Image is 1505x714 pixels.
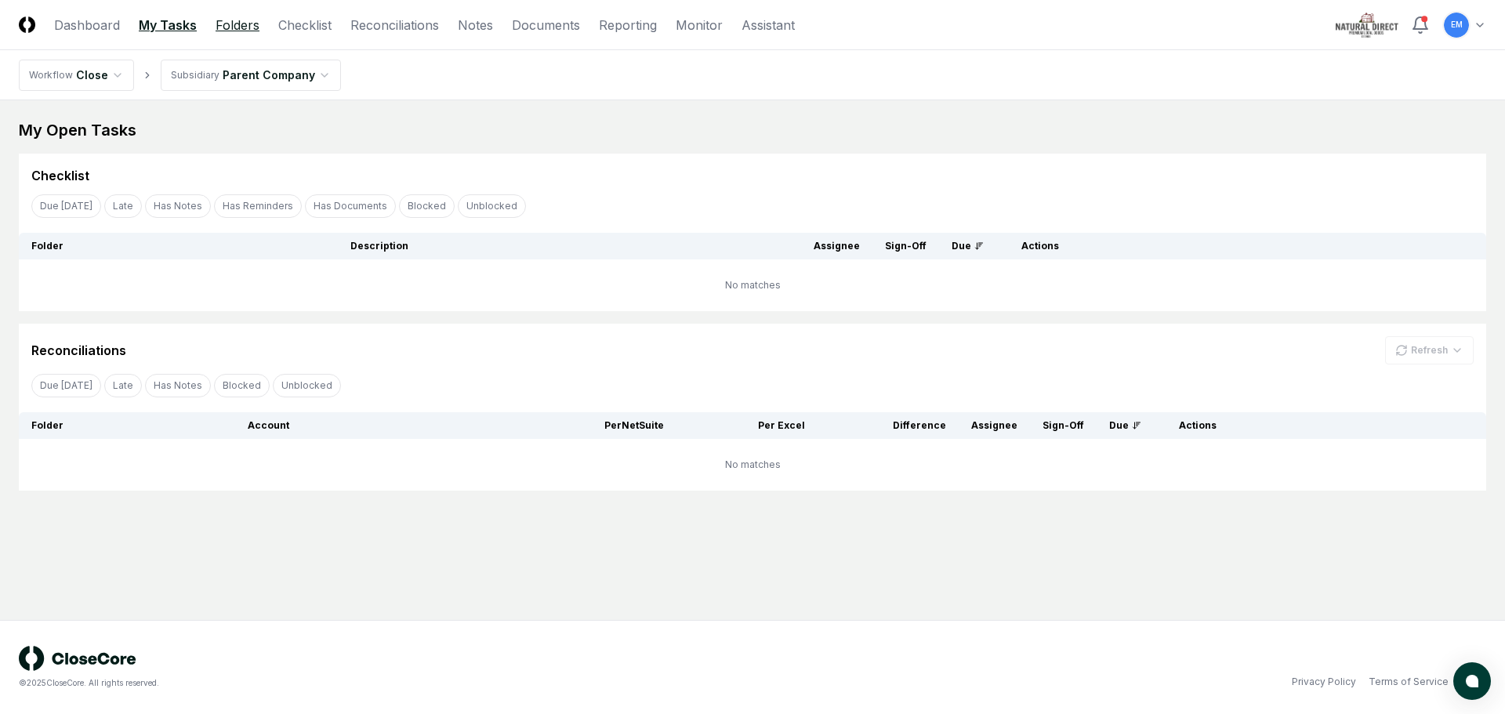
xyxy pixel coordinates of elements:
[171,68,219,82] div: Subsidiary
[19,677,752,689] div: © 2025 CloseCore. All rights reserved.
[952,239,984,253] div: Due
[19,233,338,259] th: Folder
[1453,662,1491,700] button: atlas-launcher
[31,194,101,218] button: Due Today
[31,166,89,185] div: Checklist
[273,374,341,397] button: Unblocked
[1336,13,1398,38] img: Natural Direct logo
[305,194,396,218] button: Has Documents
[214,374,270,397] button: Blocked
[458,16,493,34] a: Notes
[399,194,455,218] button: Blocked
[959,412,1030,439] th: Assignee
[599,16,657,34] a: Reporting
[458,194,526,218] button: Unblocked
[801,233,872,259] th: Assignee
[535,412,676,439] th: Per NetSuite
[1292,675,1356,689] a: Privacy Policy
[214,194,302,218] button: Has Reminders
[19,439,1486,491] td: No matches
[19,16,35,33] img: Logo
[19,412,235,439] th: Folder
[676,412,818,439] th: Per Excel
[742,16,795,34] a: Assistant
[19,259,1486,311] td: No matches
[104,374,142,397] button: Late
[512,16,580,34] a: Documents
[818,412,959,439] th: Difference
[350,16,439,34] a: Reconciliations
[19,119,1486,141] div: My Open Tasks
[54,16,120,34] a: Dashboard
[19,646,136,671] img: logo
[145,374,211,397] button: Has Notes
[248,419,522,433] div: Account
[104,194,142,218] button: Late
[139,16,197,34] a: My Tasks
[216,16,259,34] a: Folders
[29,68,73,82] div: Workflow
[31,341,126,360] div: Reconciliations
[278,16,332,34] a: Checklist
[1442,11,1471,39] button: EM
[1369,675,1449,689] a: Terms of Service
[31,374,101,397] button: Due Today
[872,233,939,259] th: Sign-Off
[1451,19,1463,31] span: EM
[19,60,341,91] nav: breadcrumb
[1166,419,1474,433] div: Actions
[1009,239,1474,253] div: Actions
[1030,412,1097,439] th: Sign-Off
[676,16,723,34] a: Monitor
[145,194,211,218] button: Has Notes
[338,233,801,259] th: Description
[1109,419,1141,433] div: Due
